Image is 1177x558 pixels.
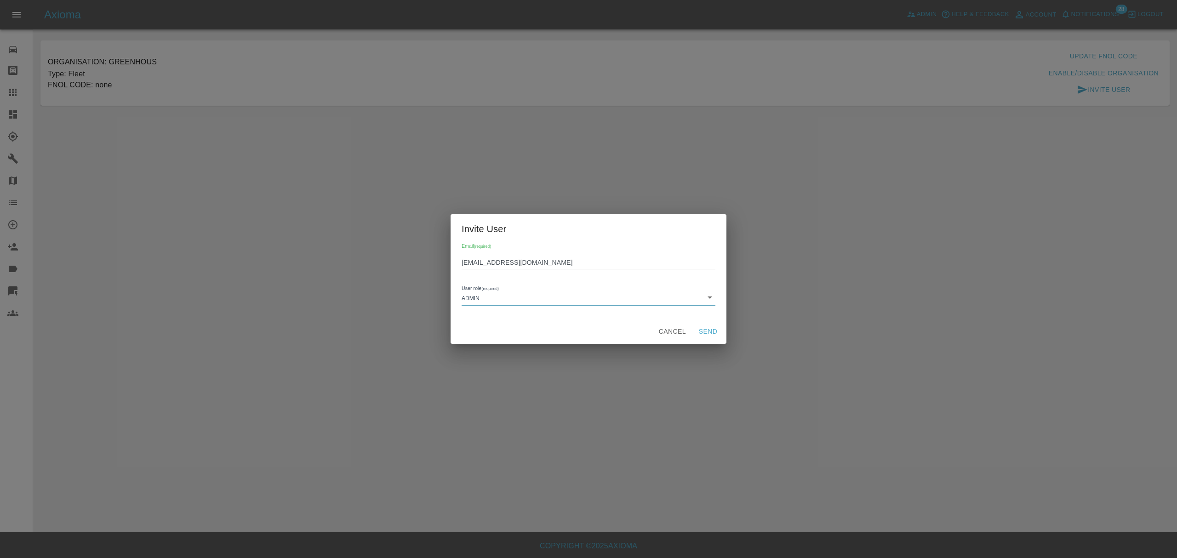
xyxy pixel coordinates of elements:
small: (required) [474,245,491,249]
h2: Invite User [451,214,726,244]
button: Cancel [655,323,690,340]
small: (required) [481,286,498,290]
label: User role [462,285,499,292]
button: Send [693,323,723,340]
span: Email [462,243,491,249]
div: Admin [462,289,715,306]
